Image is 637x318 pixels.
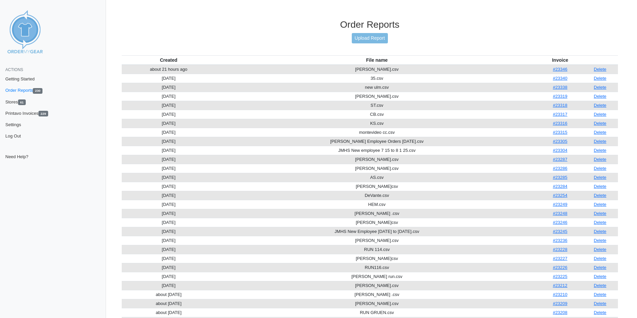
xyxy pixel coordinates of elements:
[594,112,607,117] a: Delete
[594,175,607,180] a: Delete
[352,33,388,43] a: Upload Report
[18,99,26,105] span: 61
[216,182,538,191] td: [PERSON_NAME]csv
[122,218,216,227] td: [DATE]
[553,112,567,117] a: #23317
[553,148,567,153] a: #23304
[594,67,607,72] a: Delete
[216,290,538,299] td: [PERSON_NAME] .csv
[122,119,216,128] td: [DATE]
[216,218,538,227] td: [PERSON_NAME]csv
[553,85,567,90] a: #23338
[122,227,216,236] td: [DATE]
[553,67,567,72] a: #23346
[553,220,567,225] a: #23246
[216,55,538,65] th: File name
[594,265,607,270] a: Delete
[122,137,216,146] td: [DATE]
[553,184,567,189] a: #23284
[594,157,607,162] a: Delete
[594,76,607,81] a: Delete
[216,245,538,254] td: RUN 114.csv
[122,272,216,281] td: [DATE]
[553,256,567,261] a: #23227
[538,55,582,65] th: Invoice
[122,92,216,101] td: [DATE]
[216,146,538,155] td: JMHS New employee 7 15 to 8 1 25.csv
[553,310,567,315] a: #23208
[216,308,538,317] td: RUN GRUEN.csv
[122,55,216,65] th: Created
[594,247,607,252] a: Delete
[216,155,538,164] td: [PERSON_NAME].csv
[553,94,567,99] a: #23319
[553,103,567,108] a: #23318
[594,292,607,297] a: Delete
[122,290,216,299] td: about [DATE]
[216,200,538,209] td: HEM.csv
[553,301,567,306] a: #23209
[594,139,607,144] a: Delete
[216,92,538,101] td: [PERSON_NAME].csv
[553,229,567,234] a: #23245
[594,148,607,153] a: Delete
[594,238,607,243] a: Delete
[122,191,216,200] td: [DATE]
[122,155,216,164] td: [DATE]
[122,245,216,254] td: [DATE]
[122,164,216,173] td: [DATE]
[553,193,567,198] a: #23254
[553,211,567,216] a: #23248
[122,65,216,74] td: about 21 hours ago
[122,182,216,191] td: [DATE]
[122,308,216,317] td: about [DATE]
[553,175,567,180] a: #23285
[594,256,607,261] a: Delete
[216,254,538,263] td: [PERSON_NAME]csv
[122,200,216,209] td: [DATE]
[594,283,607,288] a: Delete
[553,283,567,288] a: #23212
[553,274,567,279] a: #23225
[122,74,216,83] td: [DATE]
[594,130,607,135] a: Delete
[216,83,538,92] td: new ulm.csv
[553,265,567,270] a: #23226
[216,281,538,290] td: [PERSON_NAME].csv
[216,209,538,218] td: [PERSON_NAME] .csv
[216,110,538,119] td: CB.csv
[33,88,42,94] span: 230
[553,76,567,81] a: #23340
[594,121,607,126] a: Delete
[553,202,567,207] a: #23249
[594,94,607,99] a: Delete
[553,139,567,144] a: #23305
[216,65,538,74] td: [PERSON_NAME].csv
[216,227,538,236] td: JMHS New Employee [DATE] to [DATE].csv
[122,19,618,30] h3: Order Reports
[122,146,216,155] td: [DATE]
[122,83,216,92] td: [DATE]
[5,67,23,72] span: Actions
[216,191,538,200] td: DeVante.csv
[594,301,607,306] a: Delete
[553,247,567,252] a: #23228
[216,74,538,83] td: 35.csv
[122,128,216,137] td: [DATE]
[594,211,607,216] a: Delete
[594,220,607,225] a: Delete
[216,119,538,128] td: KS.csv
[122,254,216,263] td: [DATE]
[122,263,216,272] td: [DATE]
[553,157,567,162] a: #23287
[216,137,538,146] td: [PERSON_NAME] Employee Orders [DATE].csv
[553,121,567,126] a: #23316
[216,272,538,281] td: [PERSON_NAME] run.csv
[216,128,538,137] td: montevideo cc.csv
[594,184,607,189] a: Delete
[594,310,607,315] a: Delete
[594,229,607,234] a: Delete
[553,238,567,243] a: #23236
[38,111,48,116] span: 229
[553,130,567,135] a: #23315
